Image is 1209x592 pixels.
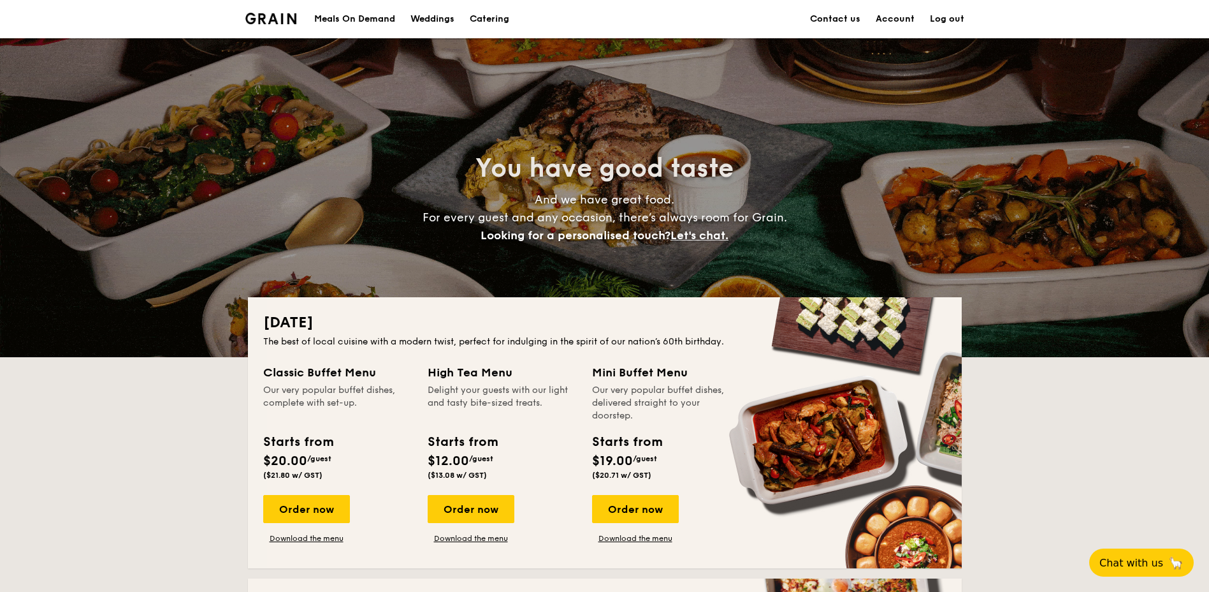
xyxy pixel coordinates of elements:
[1089,549,1194,577] button: Chat with us🦙
[263,336,946,348] div: The best of local cuisine with a modern twist, perfect for indulging in the spirit of our nation’...
[670,228,728,242] span: Let's chat.
[592,533,679,544] a: Download the menu
[263,533,350,544] a: Download the menu
[263,454,307,469] span: $20.00
[592,433,662,452] div: Starts from
[263,313,946,333] h2: [DATE]
[592,384,741,422] div: Our very popular buffet dishes, delivered straight to your doorstep.
[1168,556,1184,570] span: 🦙
[592,495,679,523] div: Order now
[245,13,297,24] img: Grain
[1099,557,1163,569] span: Chat with us
[245,13,297,24] a: Logotype
[592,364,741,381] div: Mini Buffet Menu
[592,471,651,480] span: ($20.71 w/ GST)
[475,153,734,184] span: You have good taste
[307,454,331,463] span: /guest
[263,471,322,480] span: ($21.80 w/ GST)
[428,495,514,523] div: Order now
[428,471,487,480] span: ($13.08 w/ GST)
[263,364,412,381] div: Classic Buffet Menu
[263,495,350,523] div: Order now
[469,454,493,463] span: /guest
[428,454,469,469] span: $12.00
[423,193,787,242] span: And we have great food. For every guest and any occasion, there’s always room for Grain.
[592,454,633,469] span: $19.00
[263,384,412,422] div: Our very popular buffet dishes, complete with set-up.
[428,433,497,452] div: Starts from
[428,384,577,422] div: Delight your guests with our light and tasty bite-sized treats.
[263,433,333,452] div: Starts from
[428,533,514,544] a: Download the menu
[633,454,657,463] span: /guest
[481,228,670,242] span: Looking for a personalised touch?
[428,364,577,381] div: High Tea Menu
